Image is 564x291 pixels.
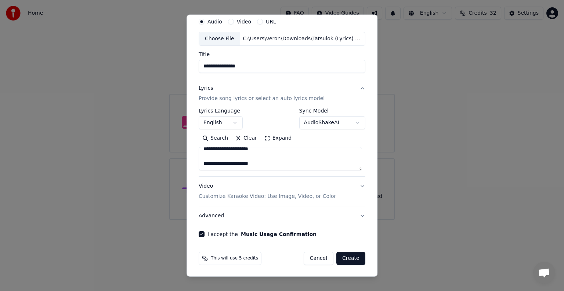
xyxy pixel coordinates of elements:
div: Video [199,183,336,200]
label: URL [266,19,276,24]
label: Lyrics Language [199,108,243,113]
label: Video [237,19,251,24]
button: Search [199,132,232,144]
span: This will use 5 credits [211,255,258,261]
label: Sync Model [299,108,365,113]
div: Choose File [199,32,240,45]
button: LyricsProvide song lyrics or select an auto lyrics model [199,79,365,108]
button: Advanced [199,206,365,225]
button: Create [336,252,365,265]
label: I accept the [207,232,317,237]
button: Expand [261,132,295,144]
button: VideoCustomize Karaoke Video: Use Image, Video, or Color [199,177,365,206]
button: Clear [232,132,261,144]
label: Title [199,52,365,57]
p: Provide song lyrics or select an auto lyrics model [199,95,325,102]
button: Cancel [304,252,333,265]
p: Customize Karaoke Video: Use Image, Video, or Color [199,193,336,200]
div: Lyrics [199,85,213,92]
button: I accept the [241,232,317,237]
div: LyricsProvide song lyrics or select an auto lyrics model [199,108,365,176]
div: C:\Users\veron\Downloads\Tatsulok (Lyrics) Bamboo.mp3 [240,35,365,43]
label: Audio [207,19,222,24]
